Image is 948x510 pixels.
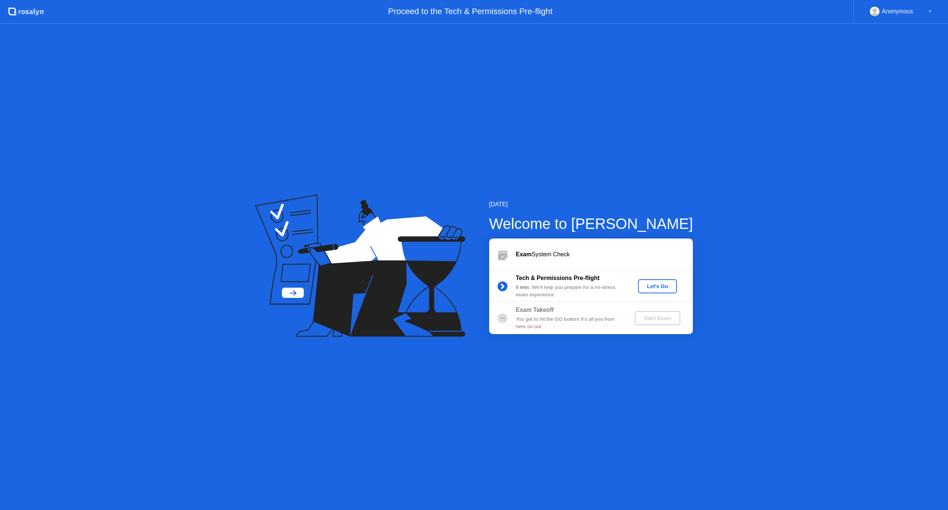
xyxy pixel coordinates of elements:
[516,284,622,299] div: : We’ll help you prepare for a no-stress exam experience
[516,307,554,313] b: Exam Takeoff
[635,311,680,325] button: Start Exam
[641,283,674,289] div: Let's Go
[516,284,529,290] b: 5 min
[516,250,693,259] div: System Check
[928,7,932,16] div: ▼
[638,279,677,293] button: Let's Go
[516,251,532,257] b: Exam
[882,7,913,16] div: Anonymous
[489,213,693,235] div: Welcome to [PERSON_NAME]
[516,275,600,281] b: Tech & Permissions Pre-flight
[516,316,622,331] div: You get to hit the GO button! It’s all you from here on out
[638,315,677,321] div: Start Exam
[489,200,693,209] div: [DATE]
